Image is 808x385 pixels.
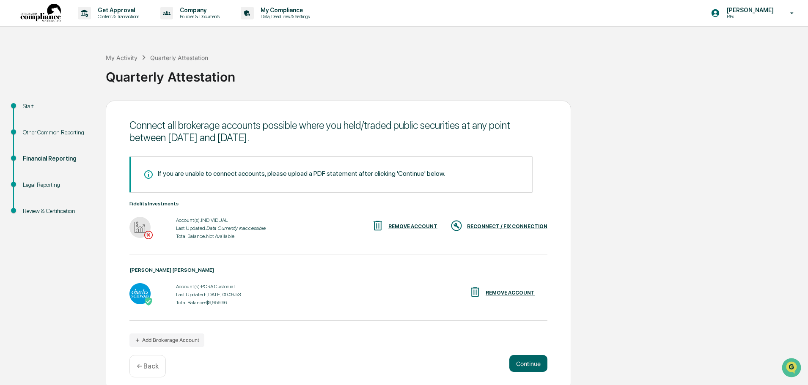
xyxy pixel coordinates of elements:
div: Account(s): PCRA Custodial [176,284,241,289]
div: REMOVE ACCOUNT [486,290,535,296]
i: Data Currently Inaccessible [206,225,266,231]
a: 🗄️Attestations [58,103,108,118]
p: How can we help? [8,18,154,31]
span: Data Lookup [17,123,53,131]
span: Pylon [84,143,102,150]
p: Data, Deadlines & Settings [254,14,314,19]
button: Continue [509,355,547,372]
div: 🖐️ [8,107,15,114]
div: Review & Certification [23,207,92,216]
div: Account(s): INDIVIDUAL [176,217,266,223]
div: Other Common Reporting [23,128,92,137]
div: RECONNECT / FIX CONNECTION [467,224,547,229]
div: Legal Reporting [23,180,92,189]
a: 🔎Data Lookup [5,119,57,134]
button: Add Brokerage Account [129,333,204,347]
img: Fidelity Investments - Invalid [129,217,151,238]
div: If you are unable to connect accounts, please upload a PDF statement after clicking 'Continue' be... [158,169,445,177]
div: Last Updated: [DATE] 00:09:53 [176,292,241,298]
p: Get Approval [91,7,143,14]
img: 1746055101610-c473b297-6a78-478c-a979-82029cc54cd1 [8,65,24,80]
img: Charles Schwab - Active [129,283,151,304]
p: Policies & Documents [173,14,224,19]
iframe: Open customer support [781,357,804,380]
div: 🔎 [8,123,15,130]
div: Total Balance: $9,959.96 [176,300,241,306]
p: [PERSON_NAME] [720,7,778,14]
div: We're available if you need us! [29,73,107,80]
div: REMOVE ACCOUNT [388,224,437,229]
img: RECONNECT / FIX CONNECTION [450,219,463,232]
div: Fidelity Investments [129,201,547,207]
img: REMOVE ACCOUNT [371,219,384,232]
img: Active [144,297,153,306]
div: Total Balance: Not Available [176,233,266,239]
div: Quarterly Attestation [106,63,804,85]
span: Preclearance [17,106,55,115]
img: Invalid [144,231,153,239]
div: 🗄️ [61,107,68,114]
p: Content & Transactions [91,14,143,19]
div: My Activity [106,54,137,61]
div: Quarterly Attestation [150,54,208,61]
div: Last Updated: [176,225,266,231]
span: Attestations [70,106,105,115]
img: logo [20,4,61,23]
div: Start [23,102,92,111]
div: Connect all brokerage accounts possible where you held/traded public securities at any point betw... [129,119,547,144]
p: Company [173,7,224,14]
a: 🖐️Preclearance [5,103,58,118]
div: Financial Reporting [23,154,92,163]
a: Powered byPylon [60,143,102,150]
p: ← Back [137,362,159,370]
img: REMOVE ACCOUNT [469,286,481,298]
p: My Compliance [254,7,314,14]
div: [PERSON_NAME] [PERSON_NAME] [129,267,547,273]
button: Start new chat [144,67,154,77]
div: Start new chat [29,65,139,73]
p: RPs [720,14,778,19]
